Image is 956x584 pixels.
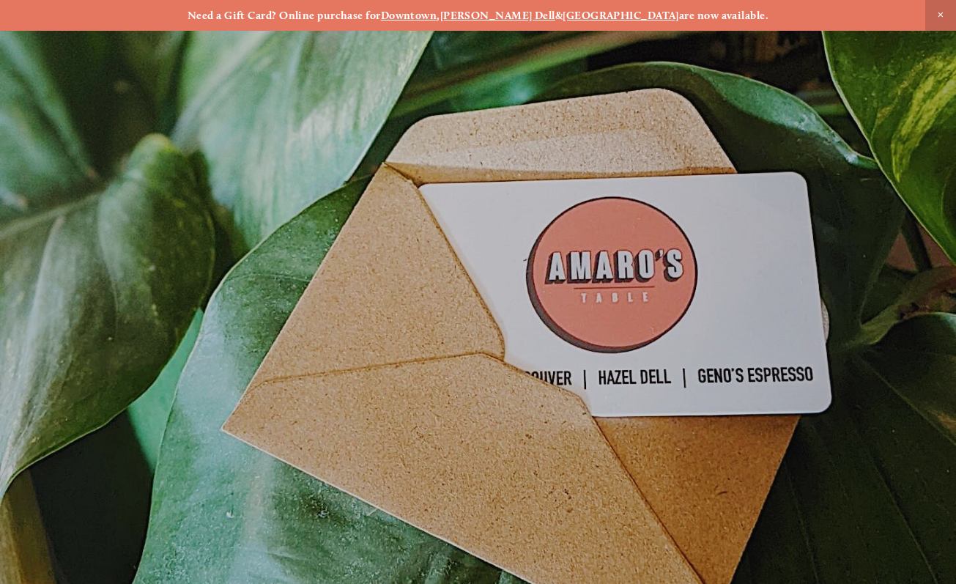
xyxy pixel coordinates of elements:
[555,9,563,22] strong: &
[563,9,679,22] a: [GEOGRAPHIC_DATA]
[188,9,381,22] strong: Need a Gift Card? Online purchase for
[437,9,440,22] strong: ,
[440,9,555,22] a: [PERSON_NAME] Dell
[381,9,437,22] a: Downtown
[679,9,768,22] strong: are now available.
